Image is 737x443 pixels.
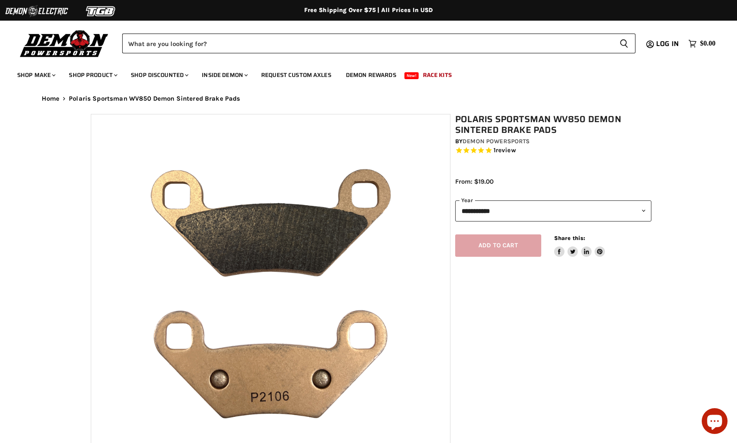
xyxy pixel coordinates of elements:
[416,66,458,84] a: Race Kits
[652,40,684,48] a: Log in
[4,3,69,19] img: Demon Electric Logo 2
[493,147,516,154] span: 1 reviews
[11,66,61,84] a: Shop Make
[62,66,123,84] a: Shop Product
[122,34,613,53] input: Search
[122,34,635,53] form: Product
[11,63,713,84] ul: Main menu
[455,137,651,146] div: by
[339,66,403,84] a: Demon Rewards
[455,178,493,185] span: From: $19.00
[684,37,720,50] a: $0.00
[700,40,715,48] span: $0.00
[699,408,730,436] inbox-online-store-chat: Shopify online store chat
[25,95,713,102] nav: Breadcrumbs
[69,3,133,19] img: TGB Logo 2
[25,6,713,14] div: Free Shipping Over $75 | All Prices In USD
[554,235,585,241] span: Share this:
[195,66,253,84] a: Inside Demon
[463,138,530,145] a: Demon Powersports
[404,72,419,79] span: New!
[554,234,605,257] aside: Share this:
[455,114,651,135] h1: Polaris Sportsman WV850 Demon Sintered Brake Pads
[124,66,194,84] a: Shop Discounted
[255,66,338,84] a: Request Custom Axles
[455,200,651,221] select: year
[496,147,516,154] span: review
[42,95,60,102] a: Home
[455,146,651,155] span: Rated 5.0 out of 5 stars 1 reviews
[17,28,111,58] img: Demon Powersports
[613,34,635,53] button: Search
[69,95,240,102] span: Polaris Sportsman WV850 Demon Sintered Brake Pads
[656,38,679,49] span: Log in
